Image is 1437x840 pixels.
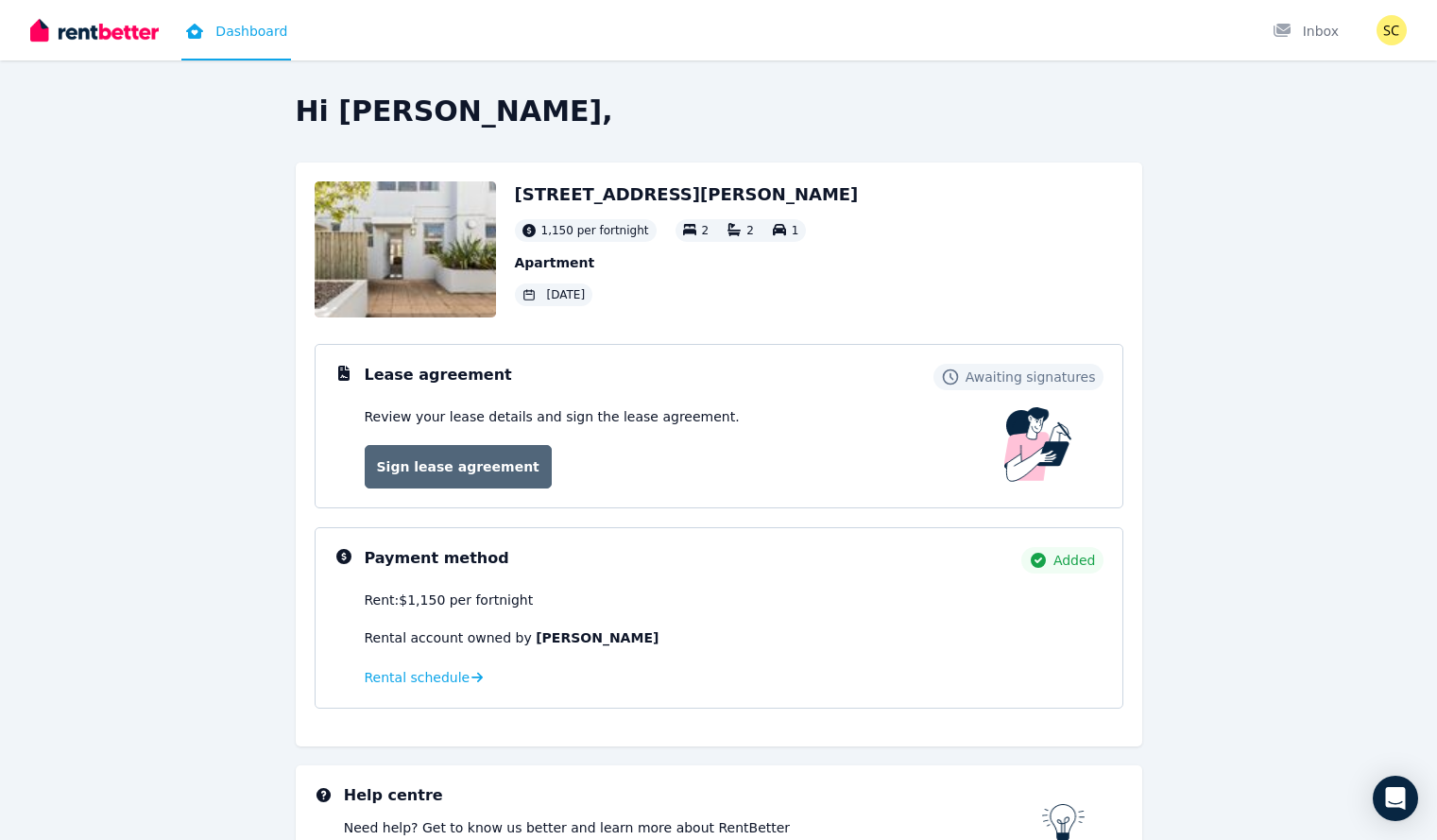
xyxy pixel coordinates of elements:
[1004,407,1072,482] img: Lease Agreement
[746,224,754,237] span: 2
[966,368,1096,386] span: Awaiting signatures
[30,16,159,44] img: RentBetter
[315,181,496,317] img: Property Url
[536,630,659,645] b: [PERSON_NAME]
[365,628,1103,647] p: Rental account owned by
[515,181,859,208] h2: [STREET_ADDRESS][PERSON_NAME]
[344,784,1042,807] h3: Help centre
[515,253,859,272] p: Apartment
[296,94,1142,129] h2: Hi [PERSON_NAME],
[547,287,586,302] span: [DATE]
[344,818,1042,837] p: Need help? Get to know us better and learn more about RentBetter
[365,547,509,570] h3: Payment method
[365,445,552,489] a: Sign lease agreement
[1053,551,1096,570] span: Added
[365,668,470,687] span: Rental schedule
[1377,15,1407,45] img: Susmita Chhetri
[1373,776,1418,821] div: Open Intercom Messenger
[365,668,484,687] a: Rental schedule
[702,224,710,237] span: 2
[792,224,799,237] span: 1
[1273,22,1339,41] div: Inbox
[365,591,1103,609] div: Rent: $1,150 per fortnight
[365,407,740,426] p: Review your lease details and sign the lease agreement.
[541,223,649,238] span: 1,150 per fortnight
[365,364,512,386] h3: Lease agreement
